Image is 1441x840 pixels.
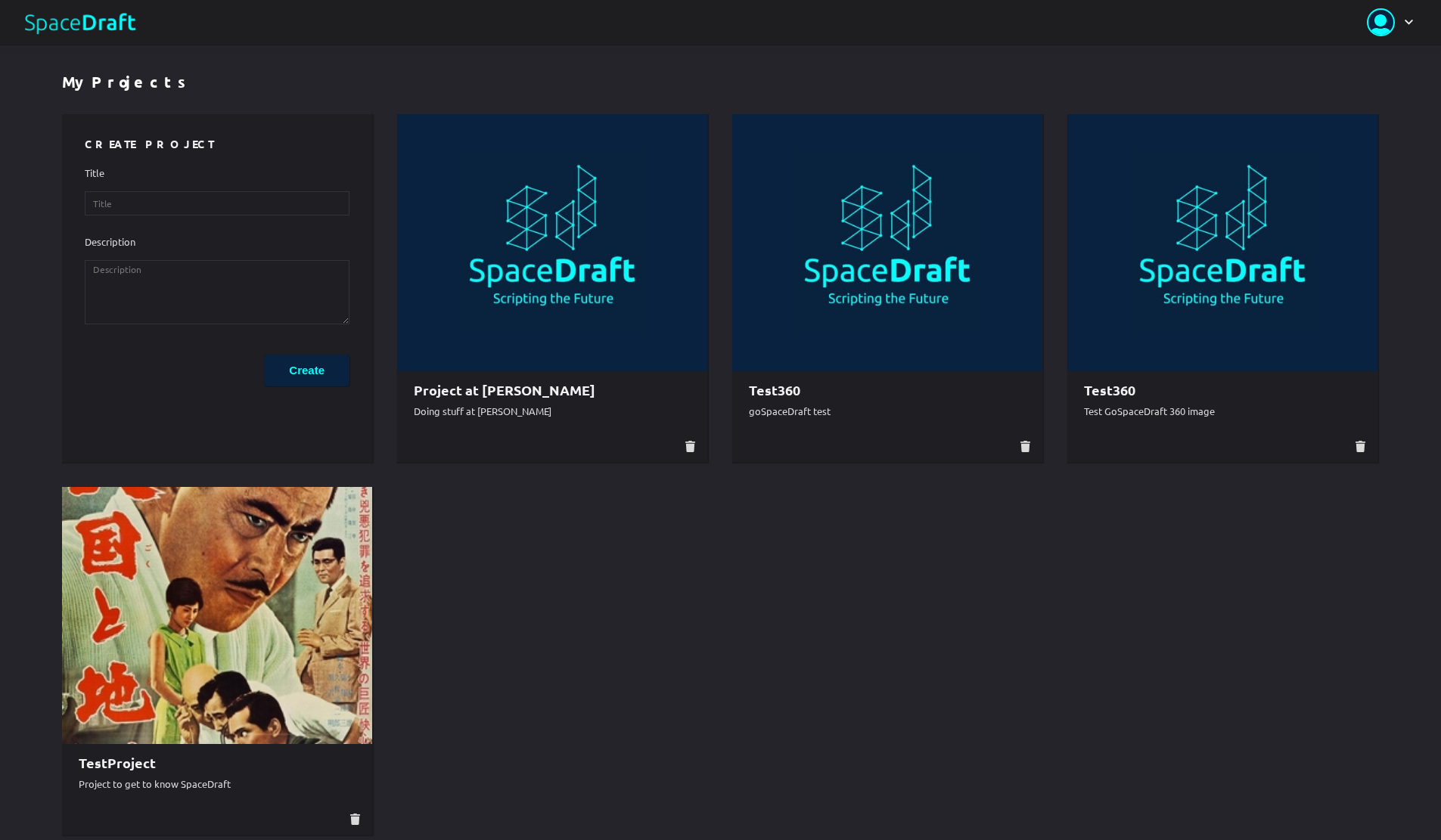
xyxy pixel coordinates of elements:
h3: Create Project [85,137,349,150]
h2: My Projects [62,68,213,95]
a: TestProject [79,754,156,771]
button: Create [264,355,349,386]
span: goSpaceDraft test [749,405,831,417]
a: Project at [PERSON_NAME] [414,381,595,398]
a: Test360 [749,381,800,398]
label: Title [85,166,104,181]
span: Test GoSpaceDraft 360 image [1084,405,1215,417]
span: Project to get to know SpaceDraft [79,777,231,790]
input: Title [85,191,349,215]
img: project thumbnail [62,487,372,744]
a: Test360 [1084,381,1135,398]
span: Doing stuff at [PERSON_NAME] [414,405,551,417]
label: Description [85,234,135,250]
